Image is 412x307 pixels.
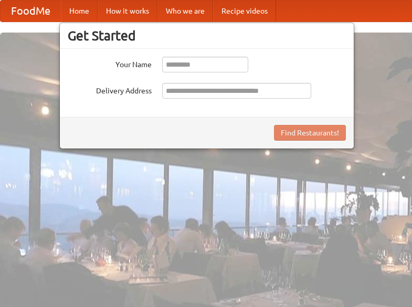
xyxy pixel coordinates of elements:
[98,1,157,22] a: How it works
[157,1,213,22] a: Who we are
[68,83,152,96] label: Delivery Address
[274,125,346,141] button: Find Restaurants!
[68,28,346,44] h3: Get Started
[1,1,61,22] a: FoodMe
[61,1,98,22] a: Home
[213,1,276,22] a: Recipe videos
[68,57,152,70] label: Your Name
